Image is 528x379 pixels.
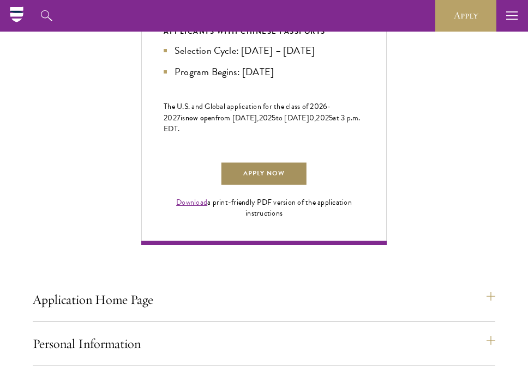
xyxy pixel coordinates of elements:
[185,112,215,123] span: now open
[323,101,327,112] span: 6
[164,101,331,124] span: -202
[176,197,207,208] a: Download
[329,112,333,124] span: 5
[272,112,275,124] span: 5
[177,112,181,124] span: 7
[314,112,316,124] span: ,
[276,112,309,124] span: to [DATE]
[309,112,314,124] span: 0
[259,112,272,124] span: 202
[33,286,495,313] button: Application Home Page
[220,162,308,186] a: Apply Now
[164,101,323,112] span: The U.S. and Global application for the class of 202
[164,197,364,219] div: a print-friendly PDF version of the application instructions
[215,112,259,124] span: from [DATE],
[164,112,361,135] span: at 3 p.m. EDT.
[33,331,495,357] button: Personal Information
[181,112,185,124] span: is
[164,43,364,58] li: Selection Cycle: [DATE] – [DATE]
[316,112,329,124] span: 202
[164,26,364,38] div: APPLICANTS WITH CHINESE PASSPORTS
[164,64,364,80] li: Program Begins: [DATE]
